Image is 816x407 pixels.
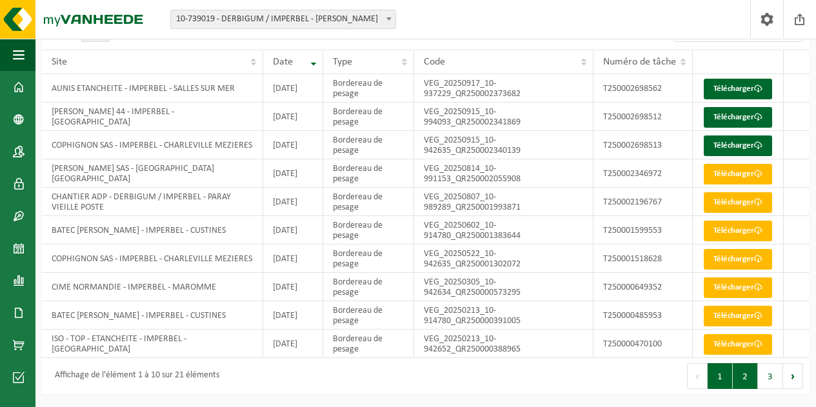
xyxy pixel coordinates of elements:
[323,273,415,301] td: Bordereau de pesage
[708,363,733,389] button: 1
[758,363,783,389] button: 3
[323,159,415,188] td: Bordereau de pesage
[593,74,693,103] td: T250002698562
[424,57,445,67] span: Code
[48,364,219,388] div: Affichage de l'élément 1 à 10 sur 21 éléments
[704,107,772,128] a: Télécharger
[323,330,415,358] td: Bordereau de pesage
[414,103,593,131] td: VEG_20250915_10-994093_QR250002341869
[42,330,263,358] td: ISO - TOP - ETANCHEITE - IMPERBEL - [GEOGRAPHIC_DATA]
[323,301,415,330] td: Bordereau de pesage
[42,301,263,330] td: BATEC [PERSON_NAME] - IMPERBEL - CUSTINES
[593,330,693,358] td: T250000470100
[704,221,772,241] a: Télécharger
[414,330,593,358] td: VEG_20250213_10-942652_QR250000388965
[414,216,593,244] td: VEG_20250602_10-914780_QR250001383644
[42,74,263,103] td: AUNIS ETANCHEITE - IMPERBEL - SALLES SUR MER
[704,249,772,270] a: Télécharger
[733,363,758,389] button: 2
[323,244,415,273] td: Bordereau de pesage
[414,273,593,301] td: VEG_20250305_10-942634_QR250000573295
[687,363,708,389] button: Previous
[263,103,323,131] td: [DATE]
[783,363,803,389] button: Next
[704,334,772,355] a: Télécharger
[42,188,263,216] td: CHANTIER ADP - DERBIGUM / IMPERBEL - PARAY VIEILLE POSTE
[593,301,693,330] td: T250000485953
[263,131,323,159] td: [DATE]
[42,273,263,301] td: CIME NORMANDIE - IMPERBEL - MAROMME
[263,159,323,188] td: [DATE]
[603,57,676,67] span: Numéro de tâche
[263,216,323,244] td: [DATE]
[323,188,415,216] td: Bordereau de pesage
[42,103,263,131] td: [PERSON_NAME] 44 - IMPERBEL - [GEOGRAPHIC_DATA]
[42,244,263,273] td: COPHIGNON SAS - IMPERBEL - CHARLEVILLE MEZIERES
[263,273,323,301] td: [DATE]
[704,306,772,326] a: Télécharger
[414,244,593,273] td: VEG_20250522_10-942635_QR250001302072
[704,192,772,213] a: Télécharger
[593,273,693,301] td: T250000649352
[323,131,415,159] td: Bordereau de pesage
[52,57,67,67] span: Site
[593,244,693,273] td: T250001518628
[170,10,396,29] span: 10-739019 - DERBIGUM / IMPERBEL - PERWEZ
[263,74,323,103] td: [DATE]
[263,188,323,216] td: [DATE]
[414,188,593,216] td: VEG_20250807_10-989289_QR250001993871
[323,103,415,131] td: Bordereau de pesage
[593,159,693,188] td: T250002346972
[414,159,593,188] td: VEG_20250814_10-991153_QR250002055908
[323,74,415,103] td: Bordereau de pesage
[593,188,693,216] td: T250002196767
[593,103,693,131] td: T250002698512
[333,57,352,67] span: Type
[42,131,263,159] td: COPHIGNON SAS - IMPERBEL - CHARLEVILLE MEZIERES
[704,79,772,99] a: Télécharger
[704,277,772,298] a: Télécharger
[42,216,263,244] td: BATEC [PERSON_NAME] - IMPERBEL - CUSTINES
[414,131,593,159] td: VEG_20250915_10-942635_QR250002340139
[171,10,395,28] span: 10-739019 - DERBIGUM / IMPERBEL - PERWEZ
[414,301,593,330] td: VEG_20250213_10-914780_QR250000391005
[704,164,772,184] a: Télécharger
[414,74,593,103] td: VEG_20250917_10-937229_QR250002373682
[263,244,323,273] td: [DATE]
[593,216,693,244] td: T250001599553
[273,57,293,67] span: Date
[42,159,263,188] td: [PERSON_NAME] SAS - [GEOGRAPHIC_DATA] [GEOGRAPHIC_DATA]
[263,330,323,358] td: [DATE]
[593,131,693,159] td: T250002698513
[263,301,323,330] td: [DATE]
[323,216,415,244] td: Bordereau de pesage
[704,135,772,156] a: Télécharger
